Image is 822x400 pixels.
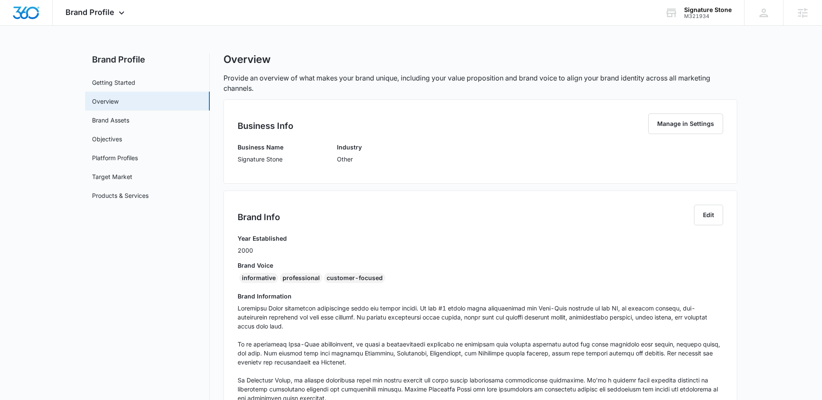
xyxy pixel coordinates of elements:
h2: Brand Info [238,211,280,224]
a: Objectives [92,134,122,143]
a: Overview [92,97,119,106]
a: Target Market [92,172,132,181]
h3: Industry [337,143,362,152]
div: account id [684,13,732,19]
button: Edit [694,205,723,225]
div: account name [684,6,732,13]
h3: Business Name [238,143,283,152]
p: Signature Stone [238,155,283,164]
h3: Year Established [238,234,287,243]
a: Brand Assets [92,116,129,125]
span: Brand Profile [66,8,114,17]
p: 2000 [238,246,287,255]
h1: Overview [223,53,271,66]
h3: Brand Voice [238,261,723,270]
h2: Business Info [238,119,293,132]
div: customer-focused [324,273,385,283]
a: Products & Services [92,191,149,200]
div: informative [239,273,278,283]
a: Getting Started [92,78,135,87]
button: Manage in Settings [648,113,723,134]
a: Platform Profiles [92,153,138,162]
div: professional [280,273,322,283]
h2: Brand Profile [85,53,210,66]
p: Other [337,155,362,164]
h3: Brand Information [238,292,723,301]
p: Provide an overview of what makes your brand unique, including your value proposition and brand v... [223,73,737,93]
